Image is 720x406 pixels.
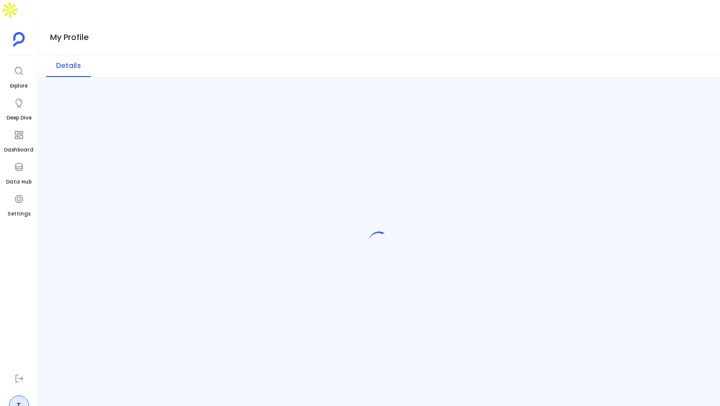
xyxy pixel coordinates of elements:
[13,32,25,47] img: petavue logo
[10,62,28,90] a: Explore
[6,178,31,186] span: Data Hub
[7,190,30,218] a: Settings
[6,94,31,122] a: Deep Dive
[6,114,31,122] span: Deep Dive
[46,55,91,77] button: Details
[50,30,88,44] h1: My Profile
[4,146,33,154] span: Dashboard
[7,210,30,218] span: Settings
[4,126,33,154] a: Dashboard
[6,158,31,186] a: Data Hub
[10,82,28,90] span: Explore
